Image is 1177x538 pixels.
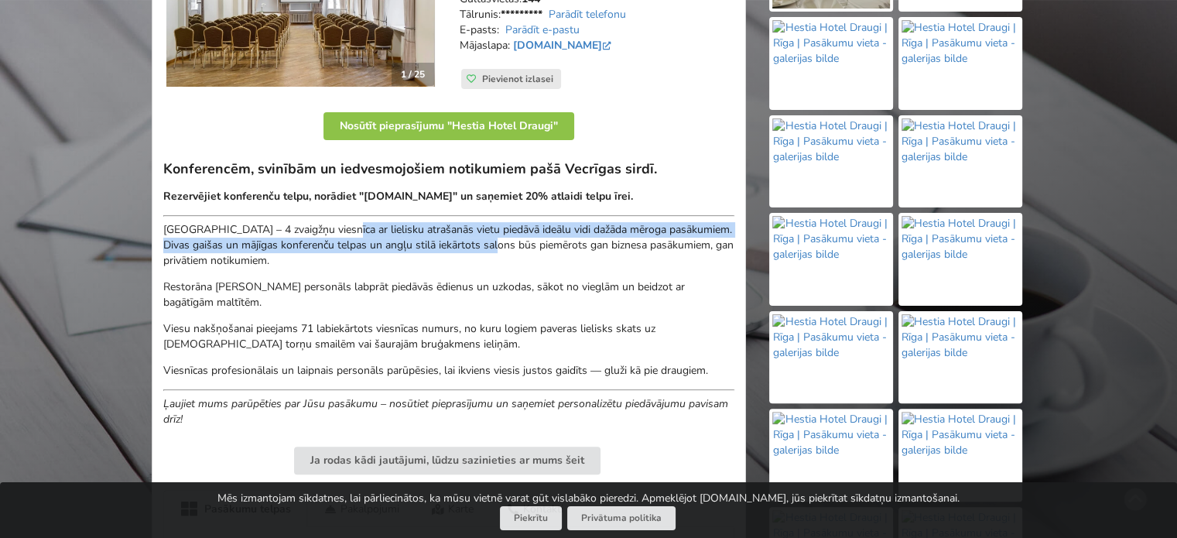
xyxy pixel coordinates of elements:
a: Parādīt telefonu [549,7,626,22]
button: Piekrītu [500,506,562,530]
p: Viesu nakšņošanai pieejams 71 labiekārtots viesnīcas numurs, no kuru logiem paveras lielisks skat... [163,321,734,352]
a: Privātuma politika [567,506,676,530]
a: [DOMAIN_NAME] [513,38,614,53]
em: Ļaujiet mums parūpēties par Jūsu pasākumu – nosūtiet pieprasījumu un saņemiet personalizētu piedā... [163,396,728,427]
button: Nosūtīt pieprasījumu "Hestia Hotel Draugi" [323,112,574,140]
div: 1 / 25 [392,63,434,86]
img: Hestia Hotel Draugi | Rīga | Pasākumu vieta - galerijas bilde [902,412,1019,499]
p: [GEOGRAPHIC_DATA] – 4 zvaigžņu viesnīca ar lielisku atrašanās vietu piedāvā ideālu vidi dažāda mē... [163,222,734,269]
img: Hestia Hotel Draugi | Rīga | Pasākumu vieta - galerijas bilde [902,314,1019,401]
h3: Konferencēm, svinībām un iedvesmojošiem notikumiem pašā Vecrīgas sirdī. [163,160,734,178]
img: Hestia Hotel Draugi | Rīga | Pasākumu vieta - galerijas bilde [772,314,890,401]
img: Hestia Hotel Draugi | Rīga | Pasākumu vieta - galerijas bilde [902,118,1019,205]
p: Restorāna [PERSON_NAME] personāls labprāt piedāvās ēdienus un uzkodas, sākot no vieglām un beidzo... [163,279,734,310]
p: Viesnīcas profesionālais un laipnais personāls parūpēsies, lai ikviens viesis justos gaidīts — gl... [163,363,734,379]
img: Hestia Hotel Draugi | Rīga | Pasākumu vieta - galerijas bilde [772,216,890,303]
img: Hestia Hotel Draugi | Rīga | Pasākumu vieta - galerijas bilde [772,412,890,499]
a: Parādīt e-pastu [505,22,580,37]
img: Hestia Hotel Draugi | Rīga | Pasākumu vieta - galerijas bilde [902,216,1019,303]
button: Ja rodas kādi jautājumi, lūdzu sazinieties ar mums šeit [294,447,600,475]
img: Hestia Hotel Draugi | Rīga | Pasākumu vieta - galerijas bilde [902,20,1019,107]
span: Pievienot izlasei [482,73,553,85]
strong: Rezervējiet konferenču telpu, norādiet "[DOMAIN_NAME]" un saņemiet 20% atlaidi telpu īrei. [163,189,633,204]
img: Hestia Hotel Draugi | Rīga | Pasākumu vieta - galerijas bilde [772,20,890,107]
img: Hestia Hotel Draugi | Rīga | Pasākumu vieta - galerijas bilde [772,118,890,205]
